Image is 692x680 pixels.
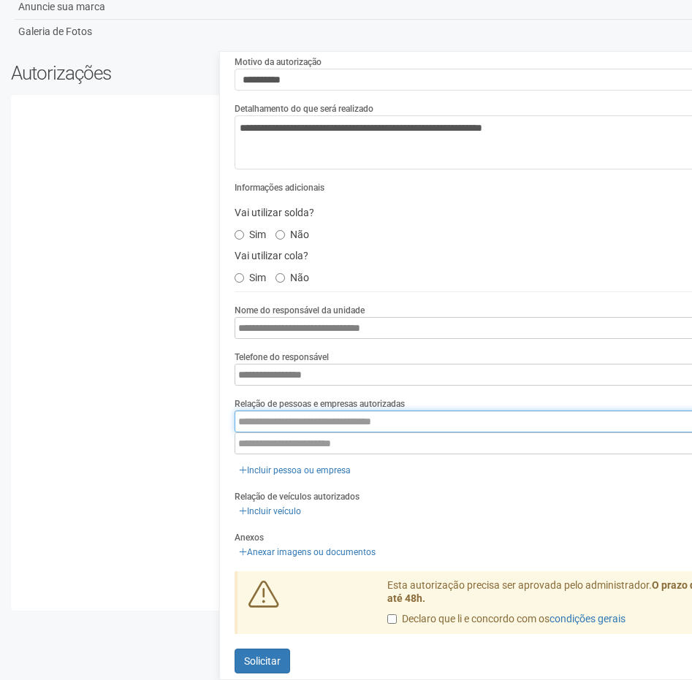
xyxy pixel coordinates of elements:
label: Relação de veículos autorizados [235,490,360,503]
label: Nome do responsável da unidade [235,304,365,317]
label: Informações adicionais [235,181,324,194]
a: Incluir veículo [235,503,305,519]
label: Relação de pessoas e empresas autorizadas [235,397,405,410]
a: condições gerais [550,613,626,624]
label: Não [275,224,309,241]
label: Sim [235,224,266,241]
a: Incluir pessoa ou empresa [235,462,355,478]
label: Detalhamento do que será realizado [235,102,373,115]
input: Não [275,230,285,240]
input: Sim [235,230,244,240]
input: Declaro que li e concordo com oscondições gerais [387,614,397,624]
a: Anexar imagens ou documentos [235,544,380,560]
label: Telefone do responsável [235,351,329,364]
label: Declaro que li e concordo com os [387,612,626,627]
label: Motivo da autorização [235,56,322,69]
span: Solicitar [244,655,281,667]
input: Sim [235,273,244,283]
input: Não [275,273,285,283]
button: Solicitar [235,649,290,673]
h2: Autorizações [11,62,391,84]
label: Não [275,267,309,284]
label: Anexos [235,531,264,544]
label: Sim [235,267,266,284]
